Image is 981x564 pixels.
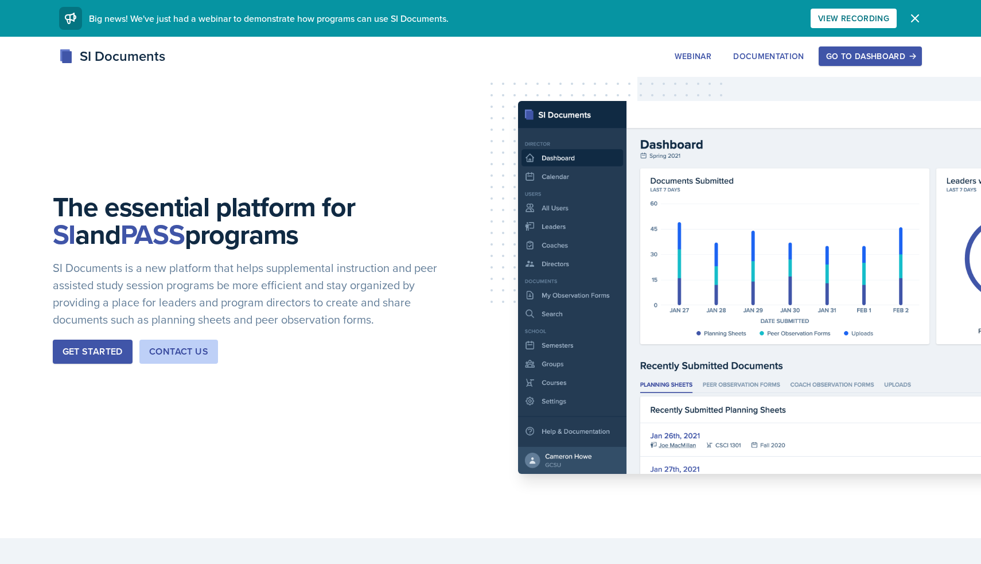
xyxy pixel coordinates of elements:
[53,340,133,364] button: Get Started
[89,12,449,25] span: Big news! We've just had a webinar to demonstrate how programs can use SI Documents.
[63,345,123,359] div: Get Started
[733,52,804,61] div: Documentation
[149,345,208,359] div: Contact Us
[726,46,812,66] button: Documentation
[675,52,711,61] div: Webinar
[139,340,218,364] button: Contact Us
[59,46,165,67] div: SI Documents
[819,46,922,66] button: Go to Dashboard
[667,46,719,66] button: Webinar
[826,52,914,61] div: Go to Dashboard
[818,14,889,23] div: View Recording
[811,9,897,28] button: View Recording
